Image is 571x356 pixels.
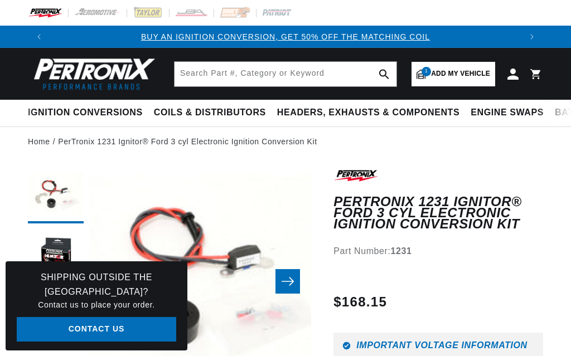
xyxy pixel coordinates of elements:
[58,135,317,148] a: PerTronix 1231 Ignitor® Ford 3 cyl Electronic Ignition Conversion Kit
[521,26,543,48] button: Translation missing: en.sections.announcements.next_announcement
[28,55,156,93] img: Pertronix
[17,317,176,342] a: Contact Us
[50,31,521,43] div: 1 of 3
[148,100,272,126] summary: Coils & Distributors
[175,62,396,86] input: Search Part #, Category or Keyword
[17,270,176,299] h3: Shipping Outside the [GEOGRAPHIC_DATA]?
[28,135,543,148] nav: breadcrumbs
[431,69,490,79] span: Add my vehicle
[333,292,387,312] span: $168.15
[272,100,465,126] summary: Headers, Exhausts & Components
[275,269,300,294] button: Slide right
[50,31,521,43] div: Announcement
[28,229,84,285] button: Load image 2 in gallery view
[28,135,50,148] a: Home
[391,246,412,256] strong: 1231
[471,107,544,119] span: Engine Swaps
[412,62,495,86] a: 1Add my vehicle
[422,67,431,76] span: 1
[17,299,176,311] p: Contact us to place your order.
[277,107,459,119] span: Headers, Exhausts & Components
[28,100,148,126] summary: Ignition Conversions
[342,342,534,350] h6: Important Voltage Information
[154,107,266,119] span: Coils & Distributors
[333,196,543,230] h1: PerTronix 1231 Ignitor® Ford 3 cyl Electronic Ignition Conversion Kit
[141,32,430,41] a: BUY AN IGNITION CONVERSION, GET 50% OFF THE MATCHING COIL
[372,62,396,86] button: Search Part #, Category or Keyword
[28,26,50,48] button: Translation missing: en.sections.announcements.previous_announcement
[28,168,84,223] button: Load image 1 in gallery view
[465,100,549,126] summary: Engine Swaps
[333,244,543,259] div: Part Number:
[28,107,143,119] span: Ignition Conversions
